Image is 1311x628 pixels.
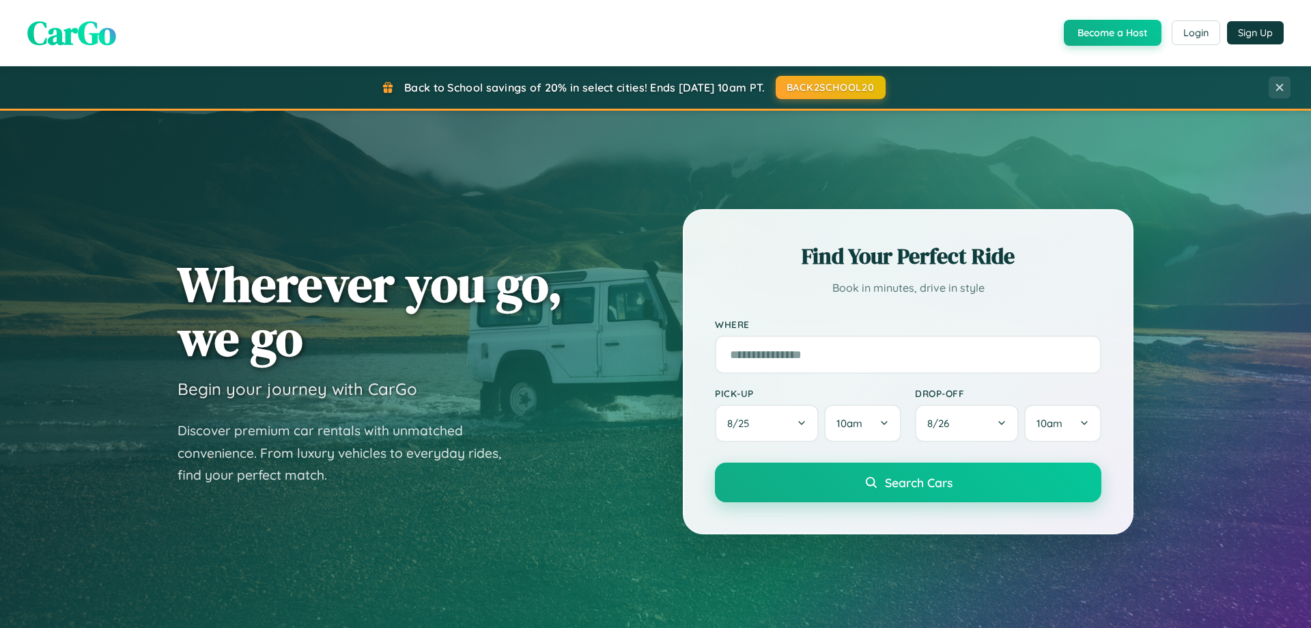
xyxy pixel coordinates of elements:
span: 8 / 26 [927,417,956,430]
span: CarGo [27,10,116,55]
h2: Find Your Perfect Ride [715,241,1101,271]
button: 10am [824,405,901,442]
p: Book in minutes, drive in style [715,278,1101,298]
button: 8/26 [915,405,1019,442]
h3: Begin your journey with CarGo [178,379,417,399]
label: Drop-off [915,387,1101,399]
span: 10am [1037,417,1062,430]
h1: Wherever you go, we go [178,257,563,365]
button: Sign Up [1227,21,1284,44]
label: Pick-up [715,387,901,399]
button: Become a Host [1064,20,1161,46]
button: Login [1172,21,1220,45]
span: Back to School savings of 20% in select cities! Ends [DATE] 10am PT. [404,81,765,94]
span: 10am [836,417,862,430]
label: Where [715,318,1101,330]
button: 8/25 [715,405,819,442]
button: Search Cars [715,463,1101,502]
button: BACK2SCHOOL20 [776,76,886,99]
button: 10am [1024,405,1101,442]
span: Search Cars [885,475,953,490]
span: 8 / 25 [727,417,756,430]
p: Discover premium car rentals with unmatched convenience. From luxury vehicles to everyday rides, ... [178,420,519,487]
